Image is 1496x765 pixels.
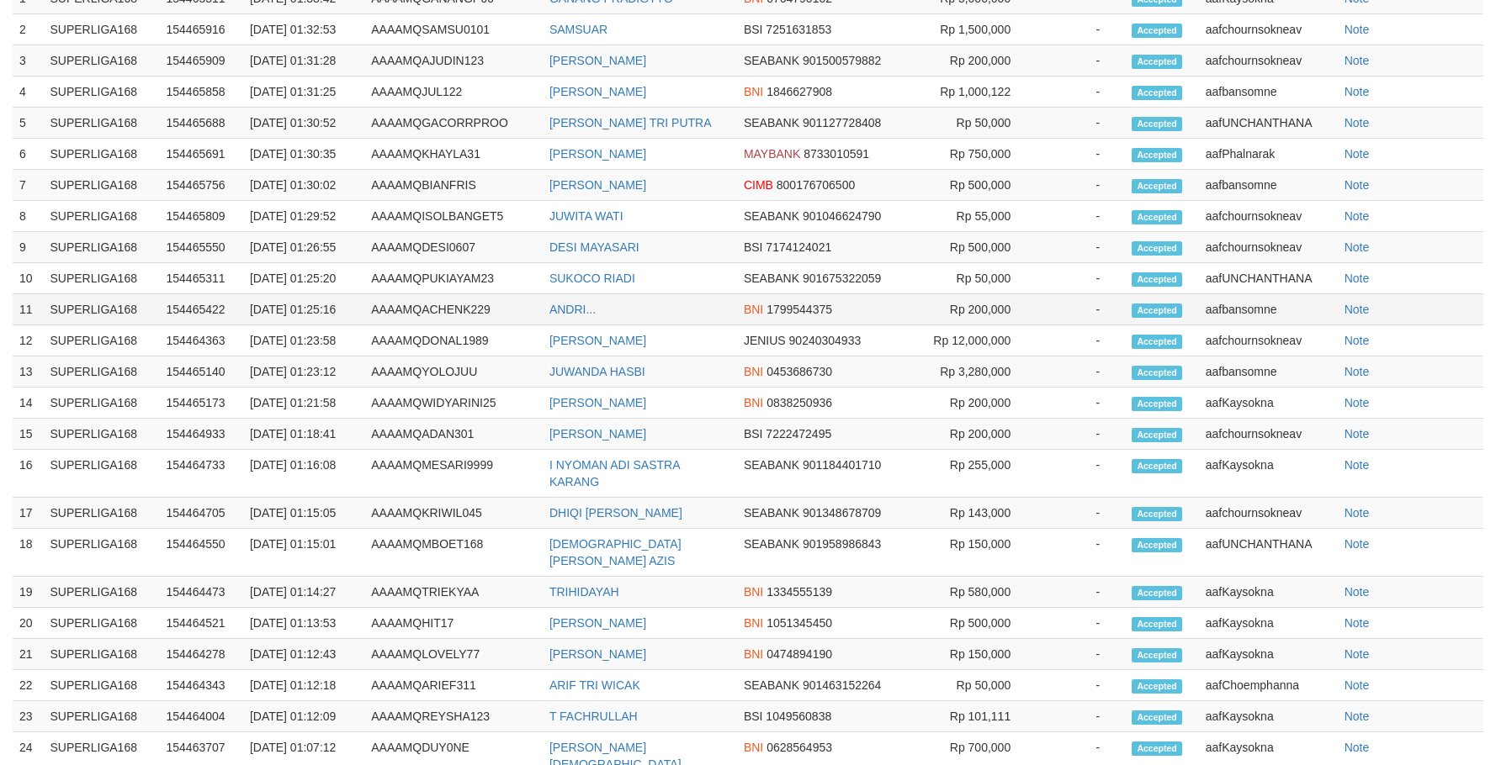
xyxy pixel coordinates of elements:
[243,356,364,388] td: [DATE] 01:23:12
[744,365,763,378] span: BNI
[1036,201,1125,232] td: -
[549,85,646,98] a: [PERSON_NAME]
[13,639,43,670] td: 21
[13,108,43,139] td: 5
[923,529,1036,577] td: Rp 150,000
[43,498,159,529] td: SUPERLIGA168
[159,14,242,45] td: 154465916
[364,263,543,294] td: AAAAMQPUKIAYAM23
[1345,85,1370,98] a: Note
[744,209,799,223] span: SEABANK
[1036,294,1125,325] td: -
[923,670,1036,701] td: Rp 50,000
[923,201,1036,232] td: Rp 55,000
[1345,585,1370,599] a: Note
[243,76,364,108] td: [DATE] 01:31:25
[43,14,159,45] td: SUPERLIGA168
[1132,241,1182,256] span: Accepted
[549,147,646,161] a: [PERSON_NAME]
[744,85,763,98] span: BNI
[13,201,43,232] td: 8
[1199,701,1338,732] td: aafKaysokna
[1036,45,1125,76] td: -
[364,356,543,388] td: AAAAMQYOLOJUU
[923,608,1036,639] td: Rp 500,000
[243,232,364,263] td: [DATE] 01:26:55
[13,419,43,450] td: 15
[549,396,646,409] a: [PERSON_NAME]
[1199,263,1338,294] td: aafUNCHANTHANA
[364,639,543,670] td: AAAAMQLOVELY77
[1132,210,1182,224] span: Accepted
[744,396,763,409] span: BNI
[364,498,543,529] td: AAAAMQKRIWIL045
[549,334,646,347] a: [PERSON_NAME]
[1036,76,1125,108] td: -
[43,76,159,108] td: SUPERLIGA168
[767,396,832,409] span: 0838250936
[43,201,159,232] td: SUPERLIGA168
[1199,639,1338,670] td: aafKaysokna
[1345,23,1370,36] a: Note
[159,419,242,450] td: 154464933
[1132,617,1182,631] span: Accepted
[243,670,364,701] td: [DATE] 01:12:18
[1036,577,1125,608] td: -
[1345,303,1370,316] a: Note
[1345,647,1370,661] a: Note
[13,232,43,263] td: 9
[43,529,159,577] td: SUPERLIGA168
[43,608,159,639] td: SUPERLIGA168
[1036,325,1125,356] td: -
[364,201,543,232] td: AAAAMQISOLBANGET5
[1345,616,1370,630] a: Note
[43,701,159,732] td: SUPERLIGA168
[549,240,639,254] a: DESI MAYASARI
[1132,86,1182,100] span: Accepted
[549,209,623,223] a: JUWITA WATI
[549,303,596,316] a: ANDRI...
[159,388,242,419] td: 154465173
[744,427,763,441] span: BSI
[744,272,799,285] span: SEABANK
[549,585,619,599] a: TRIHIDAYAH
[1132,272,1182,287] span: Accepted
[1199,670,1338,701] td: aafChoemphanna
[923,170,1036,201] td: Rp 500,000
[1132,648,1182,662] span: Accepted
[744,303,763,316] span: BNI
[1345,54,1370,67] a: Note
[1132,679,1182,694] span: Accepted
[43,232,159,263] td: SUPERLIGA168
[1199,419,1338,450] td: aafchournsokneav
[1345,710,1370,723] a: Note
[744,537,799,551] span: SEABANK
[1132,117,1182,131] span: Accepted
[1132,179,1182,193] span: Accepted
[1132,397,1182,411] span: Accepted
[803,537,881,551] span: 901958986843
[364,232,543,263] td: AAAAMQDESI0607
[13,325,43,356] td: 12
[1036,388,1125,419] td: -
[159,639,242,670] td: 154464278
[1036,356,1125,388] td: -
[789,334,862,347] span: 90240304933
[923,356,1036,388] td: Rp 3,280,000
[767,647,832,661] span: 0474894190
[364,419,543,450] td: AAAAMQADAN301
[923,263,1036,294] td: Rp 50,000
[13,670,43,701] td: 22
[364,577,543,608] td: AAAAMQTRIEKYAA
[364,170,543,201] td: AAAAMQBIANFRIS
[923,388,1036,419] td: Rp 200,000
[13,263,43,294] td: 10
[364,325,543,356] td: AAAAMQDONAL1989
[1132,459,1182,473] span: Accepted
[159,232,242,263] td: 154465550
[923,639,1036,670] td: Rp 150,000
[803,678,881,692] span: 901463152264
[13,14,43,45] td: 2
[159,201,242,232] td: 154465809
[744,458,799,472] span: SEABANK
